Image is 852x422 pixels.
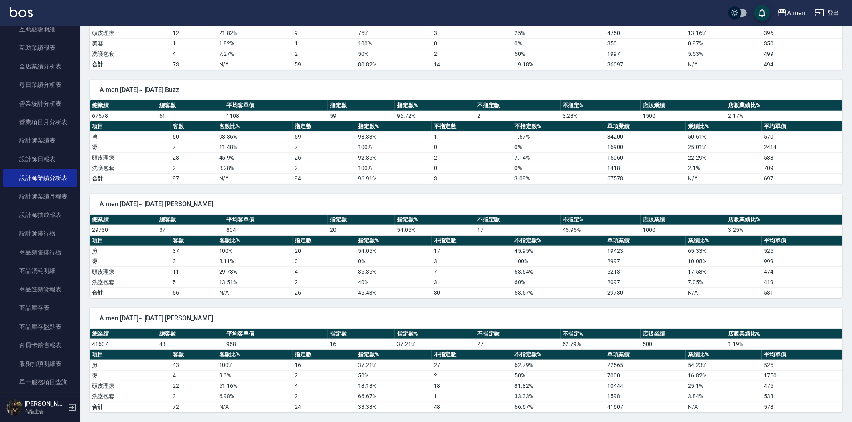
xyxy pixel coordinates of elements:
[157,225,225,235] td: 37
[762,28,842,38] td: 396
[90,381,171,391] td: 頭皮理療
[641,225,726,235] td: 1000
[356,38,432,49] td: 100 %
[512,49,605,59] td: 50 %
[90,131,171,142] td: 剪
[224,100,328,111] th: 平均客單價
[293,277,356,287] td: 2
[762,173,842,184] td: 697
[217,350,293,360] th: 客數比%
[762,49,842,59] td: 499
[356,287,432,298] td: 46.43%
[395,329,475,339] th: 指定數%
[157,100,225,111] th: 總客數
[293,59,356,70] td: 59
[432,173,512,184] td: 3
[3,206,77,224] a: 設計師抽成報表
[100,314,833,322] span: A men [DATE]~ [DATE] [PERSON_NAME]
[686,173,762,184] td: N/A
[605,266,686,277] td: 5213
[217,246,293,256] td: 100 %
[726,111,842,121] td: 2.17 %
[356,246,432,256] td: 54.05 %
[90,246,171,256] td: 剪
[90,59,171,70] td: 合計
[432,28,512,38] td: 3
[561,100,641,111] th: 不指定%
[293,391,356,402] td: 2
[293,38,356,49] td: 1
[686,360,762,370] td: 54.23 %
[3,187,77,206] a: 設計師業績月報表
[3,336,77,354] a: 會員卡銷售報表
[171,28,217,38] td: 12
[432,163,512,173] td: 0
[432,266,512,277] td: 7
[512,246,605,256] td: 45.95 %
[90,121,171,132] th: 項目
[356,142,432,152] td: 100 %
[512,266,605,277] td: 63.64 %
[641,111,726,121] td: 1500
[293,131,356,142] td: 59
[475,339,561,349] td: 27
[90,163,171,173] td: 洗護包套
[605,59,686,70] td: 36097
[293,173,356,184] td: 94
[293,287,356,298] td: 26
[90,236,842,298] table: a dense table
[171,59,217,70] td: 73
[787,8,805,18] div: A men
[512,256,605,266] td: 100 %
[100,200,833,208] span: A men [DATE]~ [DATE] [PERSON_NAME]
[686,246,762,256] td: 65.33 %
[10,7,33,17] img: Logo
[217,287,293,298] td: N/A
[356,266,432,277] td: 36.36 %
[217,49,293,59] td: 7.27 %
[762,266,842,277] td: 474
[762,350,842,360] th: 平均單價
[293,370,356,381] td: 2
[224,339,328,349] td: 968
[90,287,171,298] td: 合計
[432,246,512,256] td: 17
[293,266,356,277] td: 4
[3,20,77,39] a: 互助點數明細
[762,142,842,152] td: 2414
[686,28,762,38] td: 13.16 %
[90,350,842,412] table: a dense table
[356,152,432,163] td: 92.86 %
[605,49,686,59] td: 1997
[641,215,726,225] th: 店販業績
[171,173,217,184] td: 97
[293,163,356,173] td: 2
[686,49,762,59] td: 5.53 %
[90,277,171,287] td: 洗護包套
[605,173,686,184] td: 67578
[561,329,641,339] th: 不指定%
[90,100,842,121] table: a dense table
[90,266,171,277] td: 頭皮理療
[432,381,512,391] td: 18
[224,215,328,225] th: 平均客單價
[3,57,77,76] a: 全店業績分析表
[686,287,762,298] td: N/A
[356,28,432,38] td: 75 %
[762,59,842,70] td: 494
[686,121,762,132] th: 業績比%
[3,280,77,299] a: 商品進銷貨報表
[171,350,217,360] th: 客數
[356,256,432,266] td: 0 %
[605,360,686,370] td: 22565
[512,370,605,381] td: 50 %
[475,329,561,339] th: 不指定數
[328,215,395,225] th: 指定數
[605,246,686,256] td: 19423
[90,391,171,402] td: 洗護包套
[171,287,217,298] td: 56
[356,49,432,59] td: 50 %
[641,339,726,349] td: 500
[686,236,762,246] th: 業績比%
[90,370,171,381] td: 燙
